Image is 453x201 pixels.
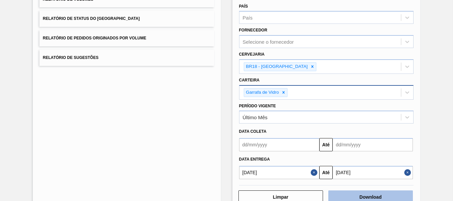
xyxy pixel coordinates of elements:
div: BR18 - [GEOGRAPHIC_DATA] [244,63,309,71]
div: Garrafa de Vidro [244,88,280,97]
span: Relatório de Sugestões [43,55,98,60]
span: Relatório de Status do [GEOGRAPHIC_DATA] [43,16,140,21]
label: Período Vigente [239,104,276,108]
label: Cervejaria [239,52,265,57]
button: Até [319,138,333,151]
input: dd/mm/yyyy [239,138,319,151]
label: País [239,4,248,9]
input: dd/mm/yyyy [333,166,413,179]
button: Relatório de Status do [GEOGRAPHIC_DATA] [39,11,214,27]
label: Fornecedor [239,28,267,32]
div: Selecione o fornecedor [243,39,294,45]
div: Último Mês [243,115,268,120]
button: Relatório de Sugestões [39,50,214,66]
label: Carteira [239,78,260,82]
div: País [243,15,253,21]
button: Relatório de Pedidos Originados por Volume [39,30,214,46]
input: dd/mm/yyyy [239,166,319,179]
button: Até [319,166,333,179]
span: Data entrega [239,157,270,162]
button: Close [311,166,319,179]
span: Relatório de Pedidos Originados por Volume [43,36,146,40]
button: Close [404,166,413,179]
span: Data coleta [239,129,267,134]
input: dd/mm/yyyy [333,138,413,151]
